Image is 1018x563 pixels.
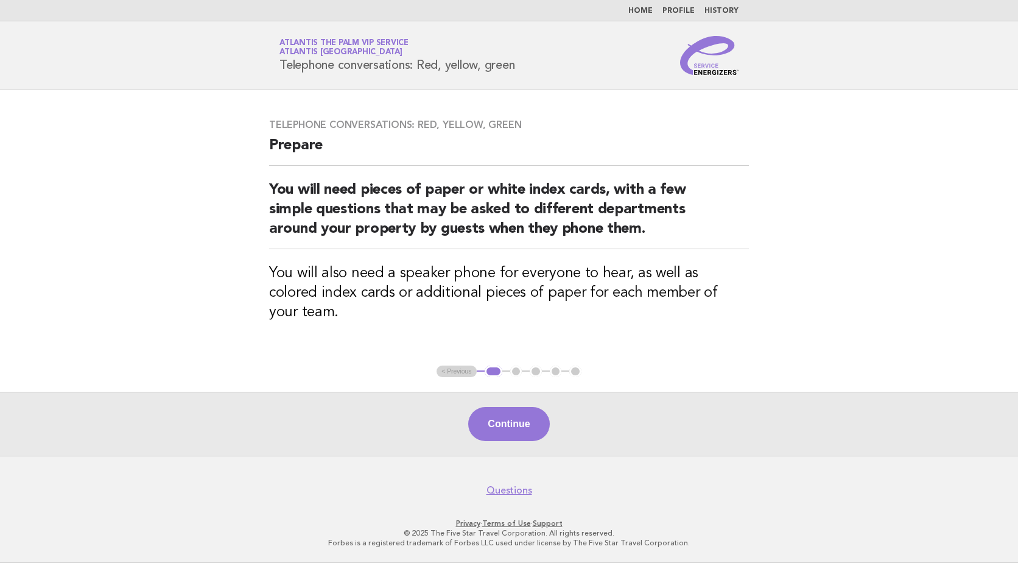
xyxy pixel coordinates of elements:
h2: You will need pieces of paper or white index cards, with a few simple questions that may be asked... [269,180,749,249]
span: Atlantis [GEOGRAPHIC_DATA] [279,49,402,57]
a: Support [533,519,563,528]
a: Profile [662,7,695,15]
p: · · [136,519,882,528]
h3: You will also need a speaker phone for everyone to hear, as well as colored index cards or additi... [269,264,749,322]
h2: Prepare [269,136,749,166]
button: 1 [485,366,502,378]
p: Forbes is a registered trademark of Forbes LLC used under license by The Five Star Travel Corpora... [136,538,882,548]
h1: Telephone conversations: Red, yellow, green [279,40,514,71]
a: History [704,7,739,15]
img: Service Energizers [680,36,739,75]
a: Atlantis The Palm VIP ServiceAtlantis [GEOGRAPHIC_DATA] [279,39,409,56]
a: Privacy [456,519,480,528]
a: Questions [486,484,532,497]
button: Continue [468,407,549,441]
a: Home [628,7,653,15]
a: Terms of Use [482,519,531,528]
h3: Telephone conversations: Red, yellow, green [269,119,749,131]
p: © 2025 The Five Star Travel Corporation. All rights reserved. [136,528,882,538]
